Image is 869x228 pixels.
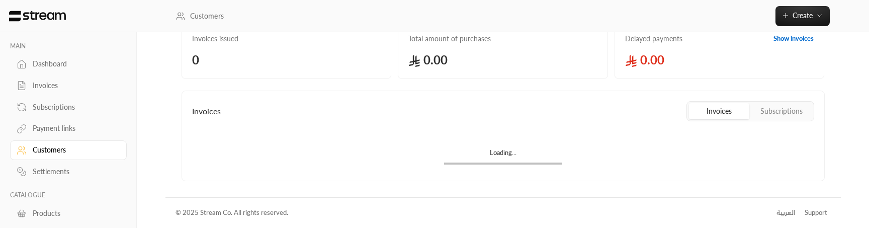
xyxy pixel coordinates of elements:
span: Total amount of purchases [408,34,597,44]
div: العربية [776,208,795,218]
span: Create [793,11,813,20]
div: Invoices [33,81,114,91]
p: CATALOGUE [10,191,127,199]
a: Customers [176,11,224,21]
a: Customers [10,140,127,160]
a: Show invoices [773,34,814,44]
span: Delayed payments [625,34,682,44]
div: Dashboard [33,59,114,69]
button: Create [775,6,830,26]
div: Customers [33,145,114,155]
a: Delayed paymentsShow invoices 0.00 [615,23,825,79]
a: Subscriptions [10,97,127,117]
button: Invoices [689,103,749,119]
div: © 2025 Stream Co. All rights reserved. [176,208,288,218]
span: Invoices issued [192,34,381,44]
button: Subscriptions [751,103,812,119]
a: Invoices [10,76,127,96]
nav: breadcrumb [176,11,224,21]
a: Support [802,204,831,222]
div: Products [33,208,114,218]
div: Subscriptions [33,102,114,112]
a: Dashboard [10,54,127,74]
div: Loading... [444,148,562,163]
div: Payment links [33,123,114,133]
a: Settlements [10,162,127,182]
span: 0.00 [408,52,597,68]
span: 0.00 [625,52,814,68]
div: Settlements [33,167,114,177]
a: Products [10,203,127,223]
a: Payment links [10,119,127,138]
span: Invoices [192,105,221,117]
p: MAIN [10,42,127,50]
img: Logo [8,11,67,22]
span: 0 [192,52,381,68]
